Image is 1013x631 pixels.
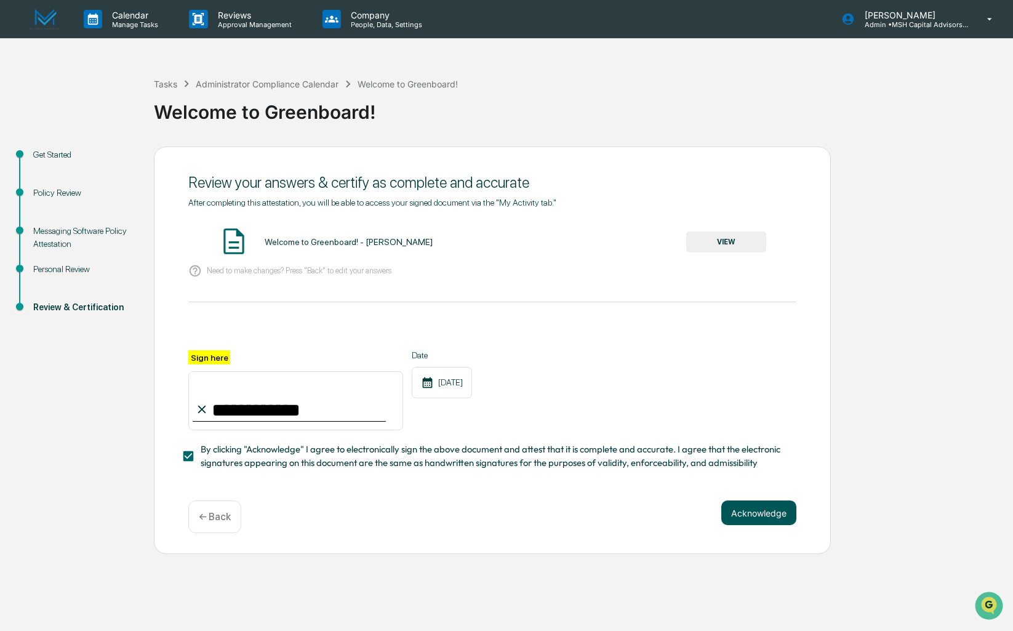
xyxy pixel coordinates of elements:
[188,198,556,207] span: After completing this attestation, you will be able to access your signed document via the "My Ac...
[207,266,391,275] p: Need to make changes? Press "Back" to edit your answers
[188,174,796,191] div: Review your answers & certify as complete and accurate
[199,511,231,523] p: ← Back
[89,156,99,166] div: 🗄️
[33,301,134,314] div: Review & Certification
[12,179,22,189] div: 🔎
[12,156,22,166] div: 🖐️
[218,226,249,257] img: Document Icon
[974,590,1007,624] iframe: Open customer support
[42,106,156,116] div: We're available if you need us!
[7,150,84,172] a: 🖐️Preclearance
[33,225,134,251] div: Messaging Software Policy Attestation
[201,443,787,470] span: By clicking "Acknowledge" I agree to electronically sign the above document and attest that it is...
[12,25,224,45] p: How can we help?
[30,9,59,30] img: logo
[855,10,969,20] p: [PERSON_NAME]
[102,20,164,29] p: Manage Tasks
[341,10,428,20] p: Company
[33,148,134,161] div: Get Started
[412,367,472,398] div: [DATE]
[412,350,472,360] label: Date
[7,173,82,195] a: 🔎Data Lookup
[25,155,79,167] span: Preclearance
[12,94,34,116] img: 1746055101610-c473b297-6a78-478c-a979-82029cc54cd1
[33,263,134,276] div: Personal Review
[341,20,428,29] p: People, Data, Settings
[209,97,224,112] button: Start new chat
[208,10,298,20] p: Reviews
[855,20,969,29] p: Admin • MSH Capital Advisors LLC - RIA
[42,94,202,106] div: Start new chat
[102,10,164,20] p: Calendar
[358,79,458,89] div: Welcome to Greenboard!
[87,207,149,217] a: Powered byPylon
[102,155,153,167] span: Attestations
[25,178,78,190] span: Data Lookup
[196,79,338,89] div: Administrator Compliance Calendar
[188,350,230,364] label: Sign here
[208,20,298,29] p: Approval Management
[154,79,177,89] div: Tasks
[33,187,134,199] div: Policy Review
[122,208,149,217] span: Pylon
[686,231,766,252] button: VIEW
[721,500,796,525] button: Acknowledge
[154,91,1007,123] div: Welcome to Greenboard!
[84,150,158,172] a: 🗄️Attestations
[265,237,433,247] div: Welcome to Greenboard! - [PERSON_NAME]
